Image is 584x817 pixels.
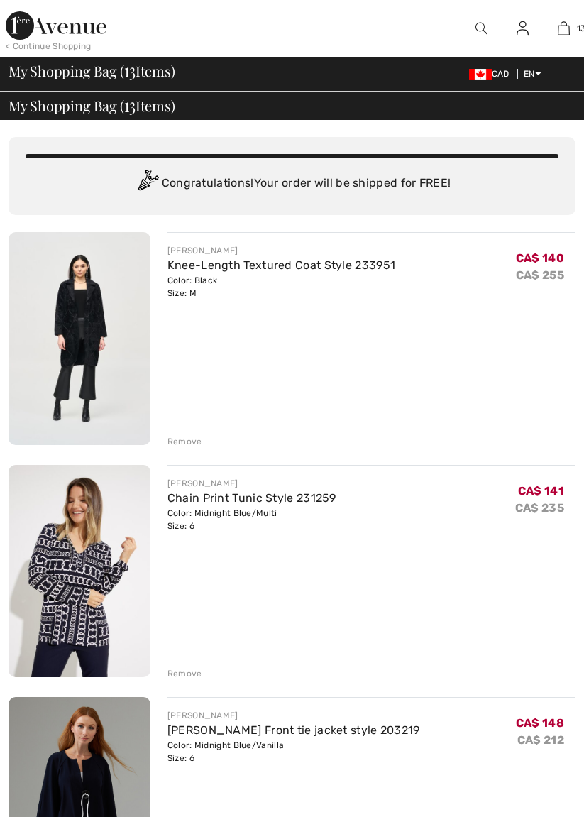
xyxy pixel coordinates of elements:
div: [PERSON_NAME] [167,244,395,257]
span: CA$ 148 [516,711,564,730]
div: Color: Midnight Blue/Vanilla Size: 6 [167,739,420,764]
img: Canadian Dollar [469,69,492,80]
div: [PERSON_NAME] [167,709,420,722]
img: Knee-Length Textured Coat Style 233951 [9,232,150,445]
span: CA$ 140 [516,246,564,265]
span: EN [524,69,541,79]
img: search the website [475,20,487,37]
img: My Bag [558,20,570,37]
div: < Continue Shopping [6,40,92,53]
span: 13 [124,60,136,79]
div: Congratulations! Your order will be shipped for FREE! [26,170,558,198]
img: Congratulation2.svg [133,170,162,198]
div: [PERSON_NAME] [167,477,336,490]
div: Remove [167,667,202,680]
span: My Shopping Bag ( Items) [9,99,175,113]
img: My Info [517,20,529,37]
a: [PERSON_NAME] Front tie jacket style 203219 [167,723,420,737]
s: CA$ 255 [516,268,564,282]
img: Chain Print Tunic Style 231259 [9,465,150,678]
span: CA$ 141 [518,479,564,498]
div: Remove [167,435,202,448]
div: Color: Black Size: M [167,274,395,300]
a: Chain Print Tunic Style 231259 [167,491,336,505]
img: 1ère Avenue [6,11,106,40]
s: CA$ 235 [515,501,564,515]
a: 13 [544,20,583,37]
s: CA$ 212 [517,733,564,747]
div: Color: Midnight Blue/Multi Size: 6 [167,507,336,532]
span: My Shopping Bag ( Items) [9,64,175,78]
span: CAD [469,69,515,79]
a: Sign In [505,20,540,38]
a: Knee-Length Textured Coat Style 233951 [167,258,395,272]
span: 13 [124,95,136,114]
